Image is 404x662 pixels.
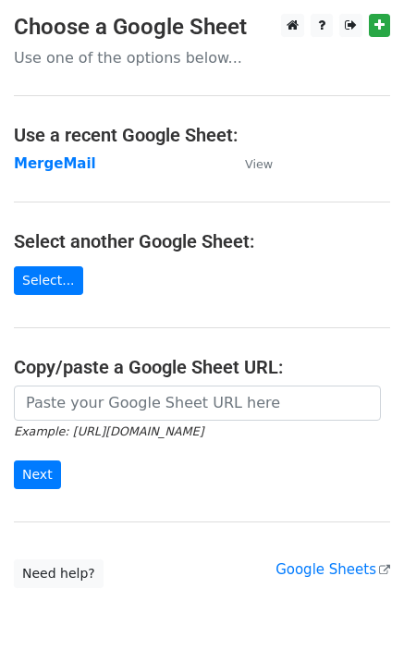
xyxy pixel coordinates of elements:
a: View [226,155,273,172]
a: Need help? [14,559,104,588]
h4: Copy/paste a Google Sheet URL: [14,356,390,378]
h4: Select another Google Sheet: [14,230,390,252]
p: Use one of the options below... [14,48,390,67]
input: Next [14,460,61,489]
input: Paste your Google Sheet URL here [14,386,381,421]
a: MergeMail [14,155,96,172]
h4: Use a recent Google Sheet: [14,124,390,146]
a: Select... [14,266,83,295]
h3: Choose a Google Sheet [14,14,390,41]
small: Example: [URL][DOMAIN_NAME] [14,424,203,438]
small: View [245,157,273,171]
a: Google Sheets [275,561,390,578]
